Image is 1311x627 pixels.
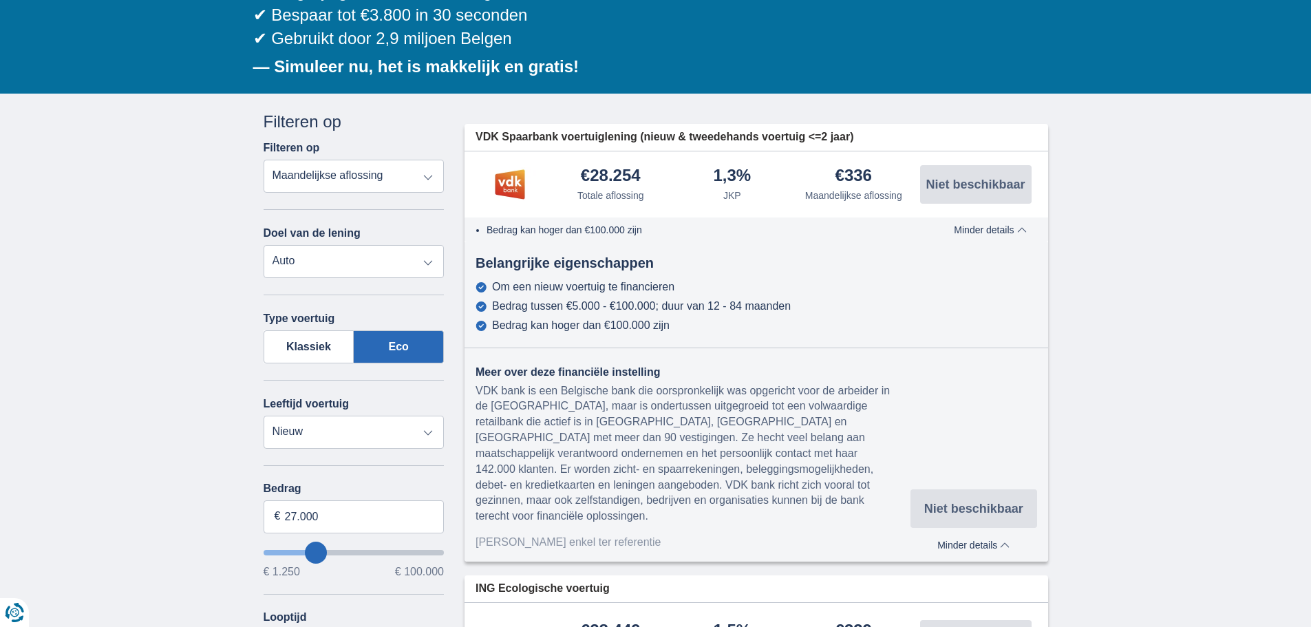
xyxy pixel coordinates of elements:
div: Maandelijkse aflossing [805,189,902,202]
span: Minder details [937,540,1010,550]
label: Leeftijd voertuig [264,398,349,410]
div: [PERSON_NAME] enkel ter referentie [476,535,910,551]
label: Filteren op [264,142,320,154]
div: Meer over deze financiële instelling [476,365,910,381]
label: Bedrag [264,482,445,495]
input: wantToBorrow [264,550,445,555]
div: Totale aflossing [577,189,644,202]
img: product.pl.alt VDK bank [476,167,544,202]
label: Eco [354,330,444,363]
span: € [275,509,281,524]
span: Niet beschikbaar [926,178,1025,191]
span: Minder details [954,225,1026,235]
div: €336 [835,167,872,186]
span: € 1.250 [264,566,300,577]
div: VDK bank is een Belgische bank die oorspronkelijk was opgericht voor de arbeider in de [GEOGRAPHI... [476,383,910,525]
label: Doel van de lening [264,227,361,240]
span: VDK Spaarbank voertuiglening (nieuw & tweedehands voertuig <=2 jaar) [476,129,853,145]
div: JKP [723,189,741,202]
span: ING Ecologische voertuig [476,581,610,597]
label: Looptijd [264,611,307,624]
div: Bedrag tussen €5.000 - €100.000; duur van 12 - 84 maanden [492,300,791,312]
div: €28.254 [581,167,641,186]
li: Bedrag kan hoger dan €100.000 zijn [487,223,911,237]
button: Minder details [910,535,1036,551]
span: € 100.000 [395,566,444,577]
label: Type voertuig [264,312,335,325]
button: Minder details [944,224,1036,235]
div: Filteren op [264,110,445,134]
label: Klassiek [264,330,354,363]
div: 1,3% [713,167,751,186]
button: Niet beschikbaar [920,165,1032,204]
div: Om een nieuw voertuig te financieren [492,281,674,293]
b: — Simuleer nu, het is makkelijk en gratis! [253,57,579,76]
div: Belangrijke eigenschappen [465,253,1048,273]
span: Niet beschikbaar [924,502,1023,515]
button: Niet beschikbaar [910,489,1036,528]
div: Bedrag kan hoger dan €100.000 zijn [492,319,670,332]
